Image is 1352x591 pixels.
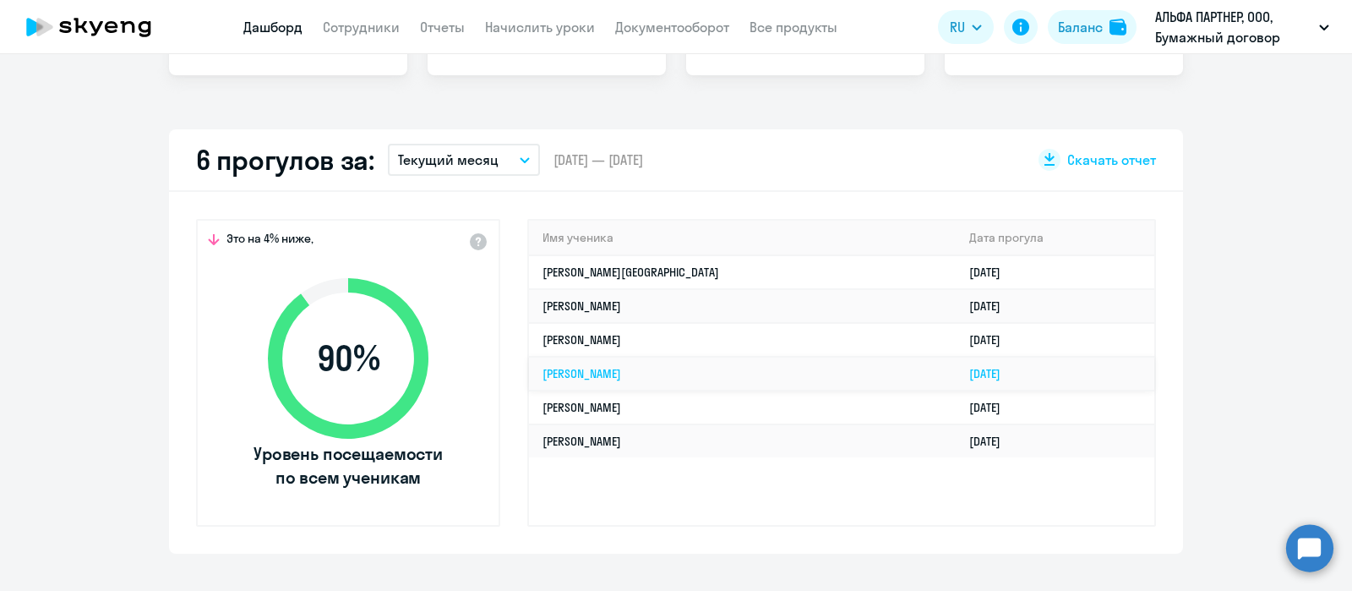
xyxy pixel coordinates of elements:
[750,19,837,36] a: Все продукты
[969,265,1014,280] a: [DATE]
[938,10,994,44] button: RU
[420,19,465,36] a: Отчеты
[969,434,1014,449] a: [DATE]
[542,434,621,449] a: [PERSON_NAME]
[1147,7,1338,47] button: АЛЬФА ПАРТНЕР, ООО, Бумажный договор постоплата
[956,221,1154,255] th: Дата прогула
[243,19,303,36] a: Дашборд
[196,143,374,177] h2: 6 прогулов за:
[542,332,621,347] a: [PERSON_NAME]
[1109,19,1126,36] img: balance
[529,221,956,255] th: Имя ученика
[398,150,499,170] p: Текущий месяц
[251,442,445,490] span: Уровень посещаемости по всем ученикам
[1058,17,1103,37] div: Баланс
[950,17,965,37] span: RU
[1067,150,1156,169] span: Скачать отчет
[1048,10,1137,44] button: Балансbalance
[226,231,313,251] span: Это на 4% ниже,
[323,19,400,36] a: Сотрудники
[615,19,729,36] a: Документооборот
[542,366,621,381] a: [PERSON_NAME]
[251,338,445,379] span: 90 %
[485,19,595,36] a: Начислить уроки
[969,400,1014,415] a: [DATE]
[1155,7,1312,47] p: АЛЬФА ПАРТНЕР, ООО, Бумажный договор постоплата
[542,298,621,314] a: [PERSON_NAME]
[553,150,643,169] span: [DATE] — [DATE]
[542,265,719,280] a: [PERSON_NAME][GEOGRAPHIC_DATA]
[388,144,540,176] button: Текущий месяц
[542,400,621,415] a: [PERSON_NAME]
[969,366,1014,381] a: [DATE]
[969,298,1014,314] a: [DATE]
[969,332,1014,347] a: [DATE]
